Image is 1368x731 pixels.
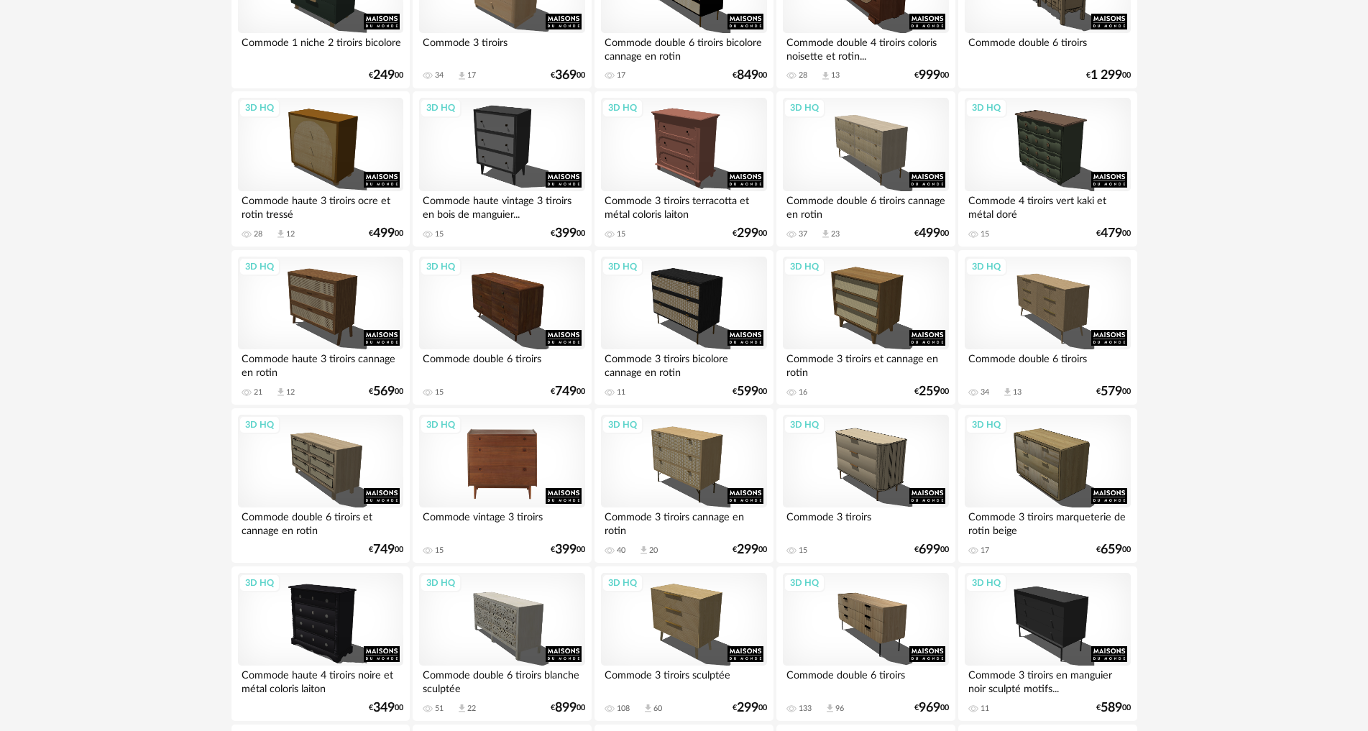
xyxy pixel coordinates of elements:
[369,703,403,713] div: € 00
[965,666,1130,694] div: Commode 3 tiroirs en manguier noir sculpté motifs...
[275,387,286,397] span: Download icon
[231,566,410,722] a: 3D HQ Commode haute 4 tiroirs noire et métal coloris laiton €34900
[958,566,1137,722] a: 3D HQ Commode 3 tiroirs en manguier noir sculpté motifs... 11 €58900
[784,574,825,592] div: 3D HQ
[601,507,766,536] div: Commode 3 tiroirs cannage en rotin
[595,566,773,722] a: 3D HQ Commode 3 tiroirs sculptée 108 Download icon 60 €29900
[555,703,577,713] span: 899
[919,703,940,713] span: 969
[1002,387,1013,397] span: Download icon
[981,229,989,239] div: 15
[435,70,444,81] div: 34
[776,91,955,247] a: 3D HQ Commode double 6 tiroirs cannage en rotin 37 Download icon 23 €49900
[733,70,767,81] div: € 00
[981,704,989,714] div: 11
[638,545,649,556] span: Download icon
[914,387,949,397] div: € 00
[965,98,1007,117] div: 3D HQ
[551,70,585,81] div: € 00
[369,545,403,555] div: € 00
[413,566,591,722] a: 3D HQ Commode double 6 tiroirs blanche sculptée 51 Download icon 22 €89900
[435,387,444,397] div: 15
[413,91,591,247] a: 3D HQ Commode haute vintage 3 tiroirs en bois de manguier... 15 €39900
[239,257,280,276] div: 3D HQ
[981,546,989,556] div: 17
[831,70,840,81] div: 13
[965,191,1130,220] div: Commode 4 tiroirs vert kaki et métal doré
[231,91,410,247] a: 3D HQ Commode haute 3 tiroirs ocre et rotin tressé 28 Download icon 12 €49900
[965,257,1007,276] div: 3D HQ
[420,257,462,276] div: 3D HQ
[373,387,395,397] span: 569
[820,229,831,239] span: Download icon
[783,191,948,220] div: Commode double 6 tiroirs cannage en rotin
[1091,70,1122,81] span: 1 299
[420,98,462,117] div: 3D HQ
[555,545,577,555] span: 399
[835,704,844,714] div: 96
[737,703,758,713] span: 299
[1086,70,1131,81] div: € 00
[602,257,643,276] div: 3D HQ
[238,33,403,62] div: Commode 1 niche 2 tiroirs bicolore
[551,703,585,713] div: € 00
[776,566,955,722] a: 3D HQ Commode double 6 tiroirs 133 Download icon 96 €96900
[601,191,766,220] div: Commode 3 tiroirs terracotta et métal coloris laiton
[617,704,630,714] div: 108
[419,349,584,378] div: Commode double 6 tiroirs
[784,98,825,117] div: 3D HQ
[733,229,767,239] div: € 00
[965,415,1007,434] div: 3D HQ
[825,703,835,714] span: Download icon
[373,229,395,239] span: 499
[784,415,825,434] div: 3D HQ
[958,91,1137,247] a: 3D HQ Commode 4 tiroirs vert kaki et métal doré 15 €47900
[602,98,643,117] div: 3D HQ
[456,703,467,714] span: Download icon
[1096,703,1131,713] div: € 00
[981,387,989,397] div: 34
[419,33,584,62] div: Commode 3 tiroirs
[231,408,410,564] a: 3D HQ Commode double 6 tiroirs et cannage en rotin €74900
[649,546,658,556] div: 20
[373,70,395,81] span: 249
[369,229,403,239] div: € 00
[555,229,577,239] span: 399
[602,415,643,434] div: 3D HQ
[419,191,584,220] div: Commode haute vintage 3 tiroirs en bois de manguier...
[369,387,403,397] div: € 00
[369,70,403,81] div: € 00
[1101,387,1122,397] span: 579
[238,191,403,220] div: Commode haute 3 tiroirs ocre et rotin tressé
[783,507,948,536] div: Commode 3 tiroirs
[1096,387,1131,397] div: € 00
[737,545,758,555] span: 299
[595,408,773,564] a: 3D HQ Commode 3 tiroirs cannage en rotin 40 Download icon 20 €29900
[239,574,280,592] div: 3D HQ
[914,229,949,239] div: € 00
[733,703,767,713] div: € 00
[467,70,476,81] div: 17
[784,257,825,276] div: 3D HQ
[254,387,262,397] div: 21
[783,666,948,694] div: Commode double 6 tiroirs
[467,704,476,714] div: 22
[551,545,585,555] div: € 00
[799,704,812,714] div: 133
[919,545,940,555] span: 699
[1096,229,1131,239] div: € 00
[238,349,403,378] div: Commode haute 3 tiroirs cannage en rotin
[373,545,395,555] span: 749
[435,229,444,239] div: 15
[820,70,831,81] span: Download icon
[733,387,767,397] div: € 00
[413,250,591,405] a: 3D HQ Commode double 6 tiroirs 15 €74900
[914,703,949,713] div: € 00
[958,408,1137,564] a: 3D HQ Commode 3 tiroirs marqueterie de rotin beige 17 €65900
[783,33,948,62] div: Commode double 4 tiroirs coloris noisette et rotin...
[238,666,403,694] div: Commode haute 4 tiroirs noire et métal coloris laiton
[737,387,758,397] span: 599
[617,546,625,556] div: 40
[617,387,625,397] div: 11
[831,229,840,239] div: 23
